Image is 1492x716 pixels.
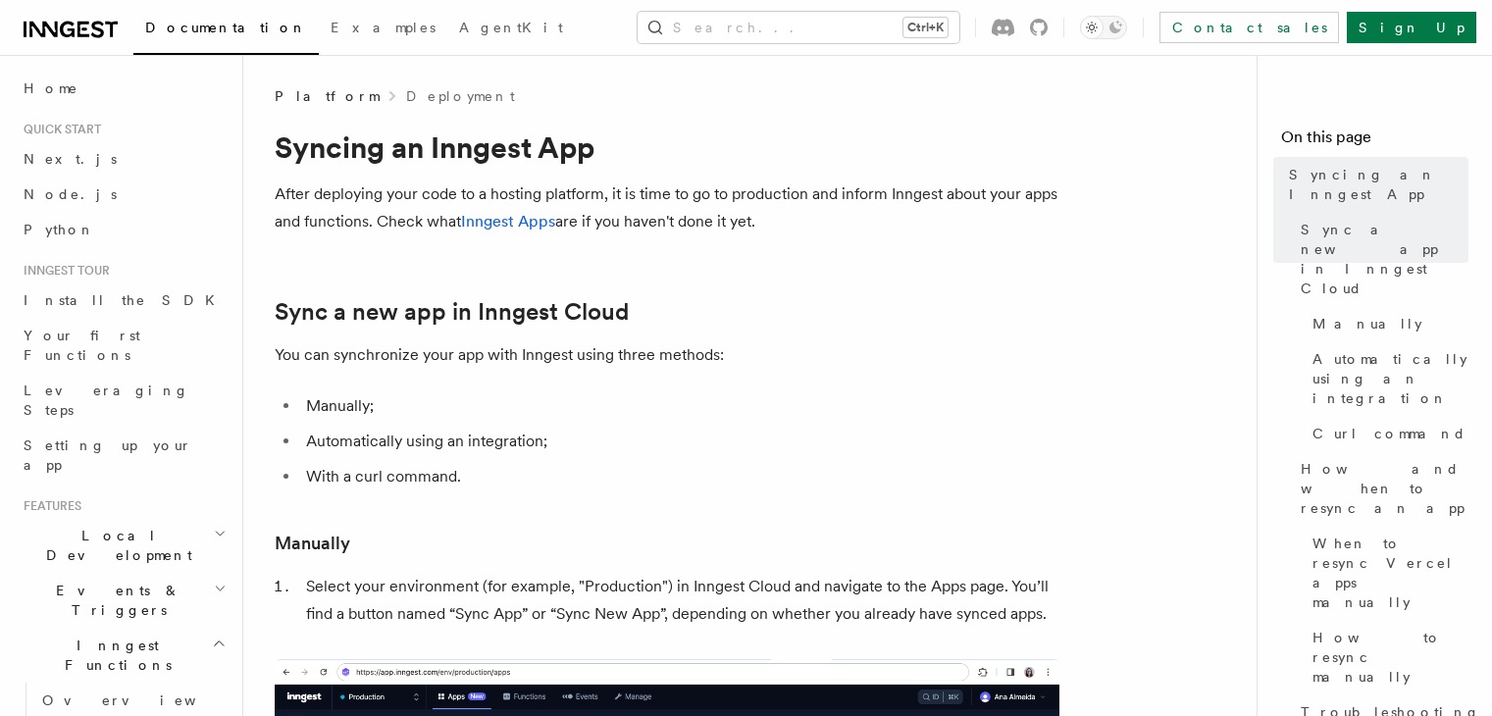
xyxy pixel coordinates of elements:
a: When to resync Vercel apps manually [1305,526,1468,620]
span: Automatically using an integration [1312,349,1468,408]
span: Overview [42,692,244,708]
a: Leveraging Steps [16,373,231,428]
a: Syncing an Inngest App [1281,157,1468,212]
span: Curl command [1312,424,1466,443]
button: Events & Triggers [16,573,231,628]
a: Automatically using an integration [1305,341,1468,416]
span: Python [24,222,95,237]
a: Home [16,71,231,106]
a: Examples [319,6,447,53]
span: Inngest tour [16,263,110,279]
span: Install the SDK [24,292,227,308]
h1: Syncing an Inngest App [275,129,1059,165]
a: Sign Up [1347,12,1476,43]
a: Contact sales [1159,12,1339,43]
a: Setting up your app [16,428,231,483]
a: Node.js [16,177,231,212]
a: Manually [275,530,350,557]
span: Setting up your app [24,437,192,473]
span: Node.js [24,186,117,202]
li: With a curl command. [300,463,1059,490]
span: Manually [1312,314,1422,333]
span: AgentKit [459,20,563,35]
button: Local Development [16,518,231,573]
span: Local Development [16,526,214,565]
p: You can synchronize your app with Inngest using three methods: [275,341,1059,369]
a: AgentKit [447,6,575,53]
a: How and when to resync an app [1293,451,1468,526]
a: Manually [1305,306,1468,341]
a: Curl command [1305,416,1468,451]
a: Inngest Apps [461,212,555,230]
span: Syncing an Inngest App [1289,165,1468,204]
button: Search...Ctrl+K [638,12,959,43]
a: Python [16,212,231,247]
a: Next.js [16,141,231,177]
span: Inngest Functions [16,636,212,675]
span: Examples [331,20,436,35]
p: After deploying your code to a hosting platform, it is time to go to production and inform Innges... [275,180,1059,235]
span: Quick start [16,122,101,137]
a: Your first Functions [16,318,231,373]
li: Automatically using an integration; [300,428,1059,455]
a: Install the SDK [16,282,231,318]
span: Your first Functions [24,328,140,363]
li: Select your environment (for example, "Production") in Inngest Cloud and navigate to the Apps pag... [300,573,1059,628]
h4: On this page [1281,126,1468,157]
a: Deployment [406,86,515,106]
span: How to resync manually [1312,628,1468,687]
a: Sync a new app in Inngest Cloud [275,298,629,326]
span: Next.js [24,151,117,167]
a: How to resync manually [1305,620,1468,694]
span: Home [24,78,78,98]
span: When to resync Vercel apps manually [1312,534,1468,612]
span: Leveraging Steps [24,383,189,418]
a: Documentation [133,6,319,55]
span: Sync a new app in Inngest Cloud [1301,220,1468,298]
span: Features [16,498,81,514]
li: Manually; [300,392,1059,420]
span: Platform [275,86,379,106]
button: Toggle dark mode [1080,16,1127,39]
span: Events & Triggers [16,581,214,620]
span: Documentation [145,20,307,35]
kbd: Ctrl+K [903,18,948,37]
a: Sync a new app in Inngest Cloud [1293,212,1468,306]
button: Inngest Functions [16,628,231,683]
span: How and when to resync an app [1301,459,1468,518]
